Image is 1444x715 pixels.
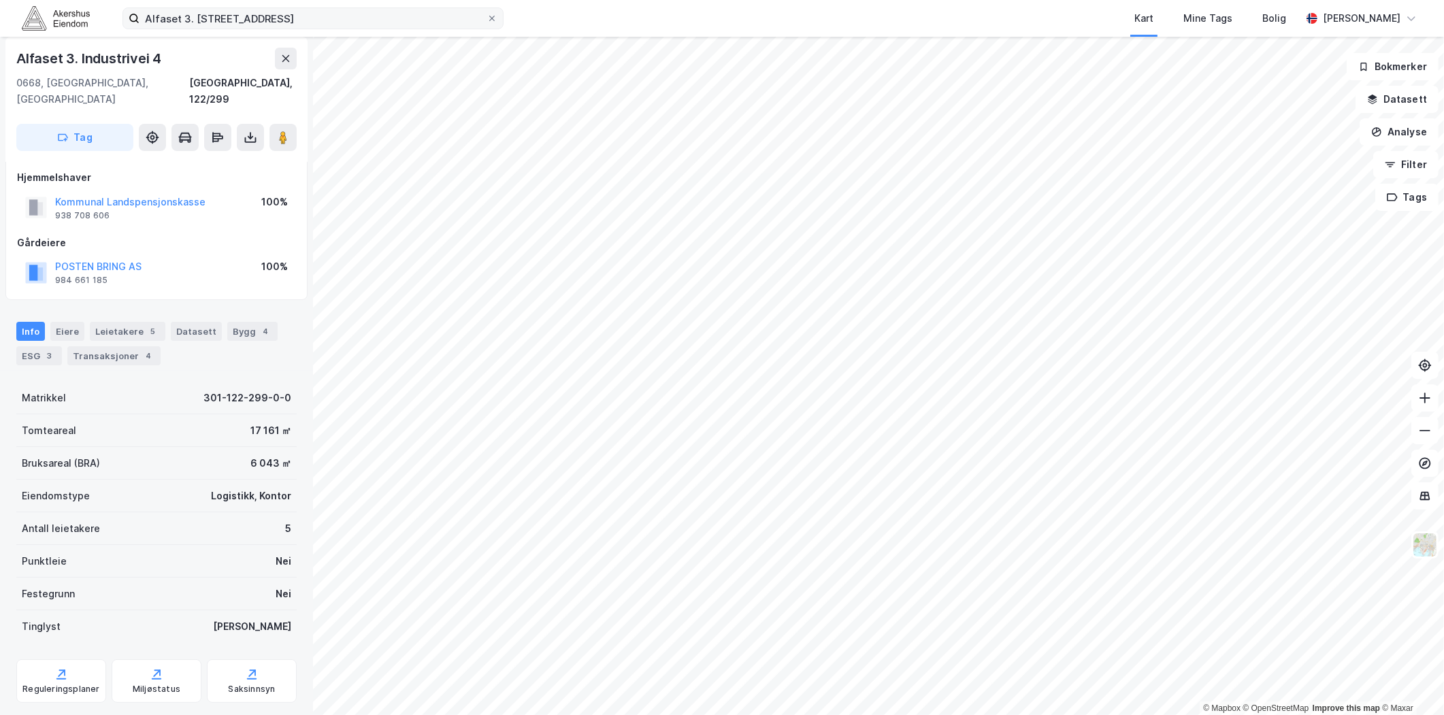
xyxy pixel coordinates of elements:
[250,422,291,439] div: 17 161 ㎡
[22,422,76,439] div: Tomteareal
[146,325,160,338] div: 5
[1243,703,1309,713] a: OpenStreetMap
[16,322,45,341] div: Info
[16,75,189,107] div: 0668, [GEOGRAPHIC_DATA], [GEOGRAPHIC_DATA]
[16,124,133,151] button: Tag
[227,322,278,341] div: Bygg
[1262,10,1286,27] div: Bolig
[276,586,291,602] div: Nei
[22,455,100,471] div: Bruksareal (BRA)
[203,390,291,406] div: 301-122-299-0-0
[22,586,75,602] div: Festegrunn
[211,488,291,504] div: Logistikk, Kontor
[16,346,62,365] div: ESG
[43,349,56,363] div: 3
[142,349,155,363] div: 4
[50,322,84,341] div: Eiere
[16,48,164,69] div: Alfaset 3. Industrivei 4
[22,6,90,30] img: akershus-eiendom-logo.9091f326c980b4bce74ccdd9f866810c.svg
[1203,703,1241,713] a: Mapbox
[17,169,296,186] div: Hjemmelshaver
[250,455,291,471] div: 6 043 ㎡
[22,618,61,635] div: Tinglyst
[1412,532,1438,558] img: Z
[171,322,222,341] div: Datasett
[90,322,165,341] div: Leietakere
[213,618,291,635] div: [PERSON_NAME]
[133,684,180,695] div: Miljøstatus
[229,684,276,695] div: Saksinnsyn
[22,488,90,504] div: Eiendomstype
[1183,10,1232,27] div: Mine Tags
[1360,118,1439,146] button: Analyse
[22,553,67,569] div: Punktleie
[1356,86,1439,113] button: Datasett
[1323,10,1400,27] div: [PERSON_NAME]
[17,235,296,251] div: Gårdeiere
[140,8,487,29] input: Søk på adresse, matrikkel, gårdeiere, leietakere eller personer
[55,275,108,286] div: 984 661 185
[22,684,99,695] div: Reguleringsplaner
[1376,650,1444,715] iframe: Chat Widget
[1376,650,1444,715] div: Kontrollprogram for chat
[276,553,291,569] div: Nei
[22,390,66,406] div: Matrikkel
[259,325,272,338] div: 4
[1347,53,1439,80] button: Bokmerker
[261,259,288,275] div: 100%
[1375,184,1439,211] button: Tags
[189,75,297,107] div: [GEOGRAPHIC_DATA], 122/299
[1134,10,1153,27] div: Kart
[1373,151,1439,178] button: Filter
[285,520,291,537] div: 5
[261,194,288,210] div: 100%
[55,210,110,221] div: 938 708 606
[22,520,100,537] div: Antall leietakere
[67,346,161,365] div: Transaksjoner
[1313,703,1380,713] a: Improve this map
